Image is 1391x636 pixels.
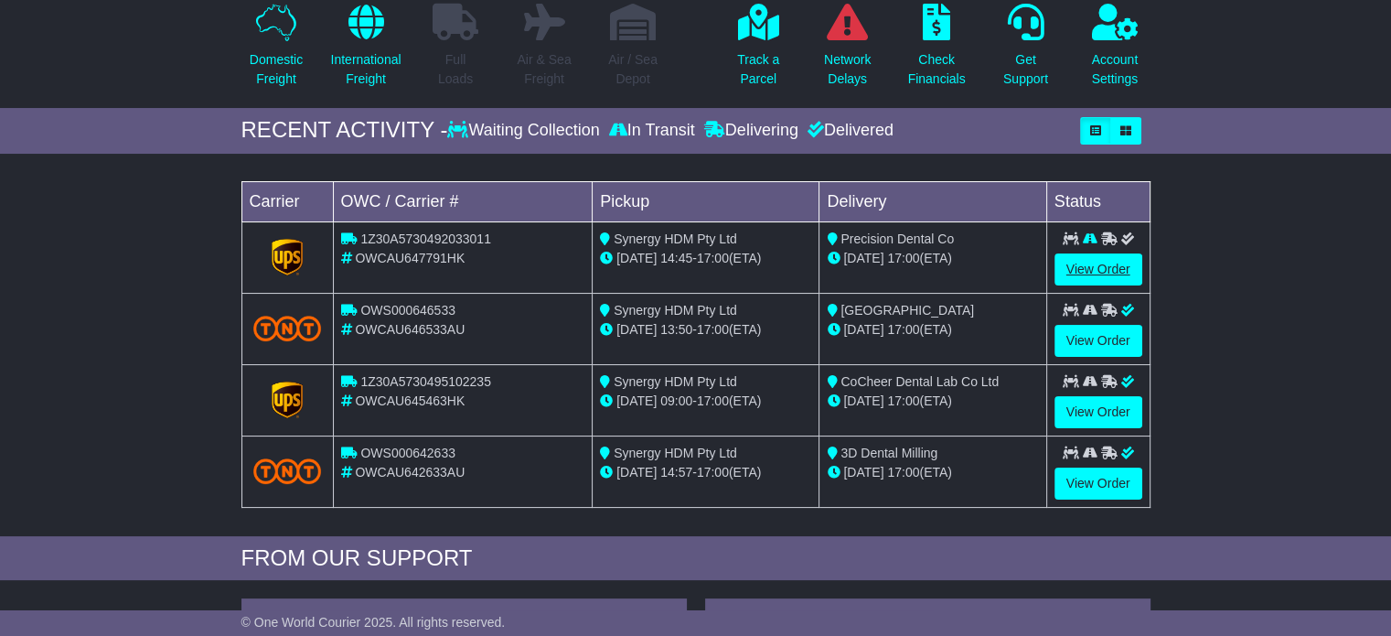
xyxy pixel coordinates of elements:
[843,393,883,408] span: [DATE]
[843,251,883,265] span: [DATE]
[600,463,811,482] div: - (ETA)
[360,232,490,246] span: 1Z30A5730492033011
[1092,50,1139,89] p: Account Settings
[887,465,919,480] span: 17:00
[840,232,954,246] span: Precision Dental Co
[1054,325,1142,357] a: View Order
[843,322,883,337] span: [DATE]
[840,374,999,389] span: CoCheer Dental Lab Co Ltd
[1054,396,1142,428] a: View Order
[600,249,811,268] div: - (ETA)
[241,545,1150,572] div: FROM OUR SUPPORT
[1002,3,1049,99] a: GetSupport
[1046,181,1150,221] td: Status
[433,50,478,89] p: Full Loads
[803,121,893,141] div: Delivered
[827,463,1038,482] div: (ETA)
[1054,253,1142,286] a: View Order
[616,465,657,480] span: [DATE]
[700,121,803,141] div: Delivering
[736,3,780,99] a: Track aParcel
[660,251,692,265] span: 14:45
[355,465,465,480] span: OWCAU642633AU
[360,303,455,318] span: OWS000646533
[329,3,401,99] a: InternationalFreight
[616,393,657,408] span: [DATE]
[840,303,974,318] span: [GEOGRAPHIC_DATA]
[608,50,658,89] p: Air / Sea Depot
[823,3,872,99] a: NetworkDelays
[600,320,811,340] div: - (ETA)
[253,316,322,340] img: TNT_Domestic.png
[600,392,811,411] div: - (ETA)
[827,320,1038,340] div: (ETA)
[660,465,692,480] span: 14:57
[824,50,871,89] p: Network Delays
[614,303,737,318] span: Synergy HDM Pty Ltd
[253,458,322,483] img: TNT_Domestic.png
[660,322,692,337] span: 13:50
[241,117,448,144] div: RECENT ACTIVITY -
[355,322,465,337] span: OWCAU646533AU
[697,322,729,337] span: 17:00
[355,393,465,408] span: OWCAU645463HK
[355,251,465,265] span: OWCAU647791HK
[697,465,729,480] span: 17:00
[1054,468,1142,500] a: View Order
[697,393,729,408] span: 17:00
[249,3,304,99] a: DomesticFreight
[241,181,333,221] td: Carrier
[333,181,593,221] td: OWC / Carrier #
[272,239,303,275] img: GetCarrierServiceLogo
[660,393,692,408] span: 09:00
[593,181,819,221] td: Pickup
[737,50,779,89] p: Track a Parcel
[616,251,657,265] span: [DATE]
[843,465,883,480] span: [DATE]
[241,615,506,630] span: © One World Courier 2025. All rights reserved.
[447,121,604,141] div: Waiting Collection
[840,446,937,460] span: 3D Dental Milling
[616,322,657,337] span: [DATE]
[887,393,919,408] span: 17:00
[614,446,737,460] span: Synergy HDM Pty Ltd
[908,50,966,89] p: Check Financials
[614,374,737,389] span: Synergy HDM Pty Ltd
[517,50,571,89] p: Air & Sea Freight
[887,322,919,337] span: 17:00
[330,50,401,89] p: International Freight
[827,249,1038,268] div: (ETA)
[1003,50,1048,89] p: Get Support
[1091,3,1140,99] a: AccountSettings
[272,382,303,418] img: GetCarrierServiceLogo
[605,121,700,141] div: In Transit
[907,3,967,99] a: CheckFinancials
[360,374,490,389] span: 1Z30A5730495102235
[250,50,303,89] p: Domestic Freight
[360,446,455,460] span: OWS000642633
[697,251,729,265] span: 17:00
[614,232,737,246] span: Synergy HDM Pty Ltd
[827,392,1038,411] div: (ETA)
[887,251,919,265] span: 17:00
[819,181,1046,221] td: Delivery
